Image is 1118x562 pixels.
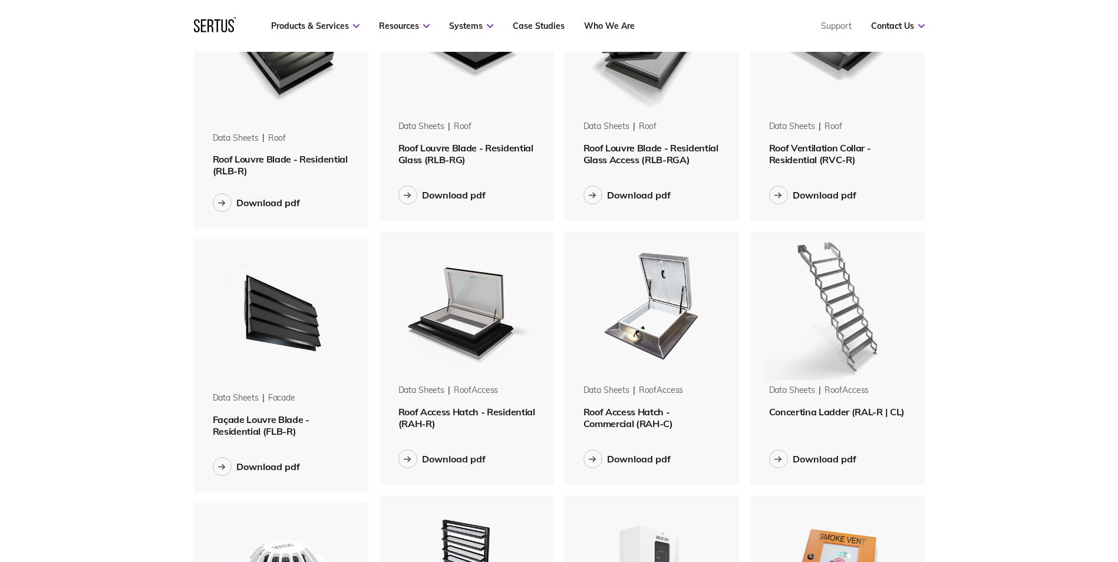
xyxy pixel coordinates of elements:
[213,153,348,177] span: Roof Louvre Blade - Residential (RLB-R)
[236,197,300,209] div: Download pdf
[398,121,444,133] div: Data Sheets
[454,121,471,133] div: roof
[213,133,259,144] div: Data Sheets
[583,406,673,429] span: Roof Access Hatch - Commercial (RAH-C)
[793,453,856,465] div: Download pdf
[422,189,486,201] div: Download pdf
[422,453,486,465] div: Download pdf
[769,449,856,468] button: Download pdf
[213,193,300,212] button: Download pdf
[213,392,259,404] div: Data Sheets
[583,121,629,133] div: Data Sheets
[379,21,430,31] a: Resources
[398,385,444,396] div: Data Sheets
[821,21,852,31] a: Support
[583,449,671,468] button: Download pdf
[769,406,905,418] span: Concertina Ladder (RAL-R | CL)
[607,189,671,201] div: Download pdf
[398,186,486,204] button: Download pdf
[584,21,635,31] a: Who We Are
[607,453,671,465] div: Download pdf
[639,121,657,133] div: roof
[213,457,300,476] button: Download pdf
[213,414,309,437] span: Façade Louvre Blade - Residential (FLB-R)
[639,385,684,396] div: roofAccess
[236,461,300,472] div: Download pdf
[398,406,535,429] span: Roof Access Hatch - Residential (RAH-R)
[769,142,871,166] span: Roof Ventilation Collar - Residential (RVC-R)
[268,133,286,144] div: roof
[268,392,295,404] div: facade
[825,385,869,396] div: roofAccess
[271,21,360,31] a: Products & Services
[454,385,499,396] div: roofAccess
[793,189,856,201] div: Download pdf
[398,142,533,166] span: Roof Louvre Blade - Residential Glass (RLB-RG)
[769,121,815,133] div: Data Sheets
[906,425,1118,562] iframe: Chat Widget
[871,21,925,31] a: Contact Us
[398,449,486,468] button: Download pdf
[769,385,815,396] div: Data Sheets
[583,142,718,166] span: Roof Louvre Blade - Residential Glass Access (RLB-RGA)
[449,21,493,31] a: Systems
[513,21,565,31] a: Case Studies
[583,186,671,204] button: Download pdf
[825,121,842,133] div: roof
[769,186,856,204] button: Download pdf
[583,385,629,396] div: Data Sheets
